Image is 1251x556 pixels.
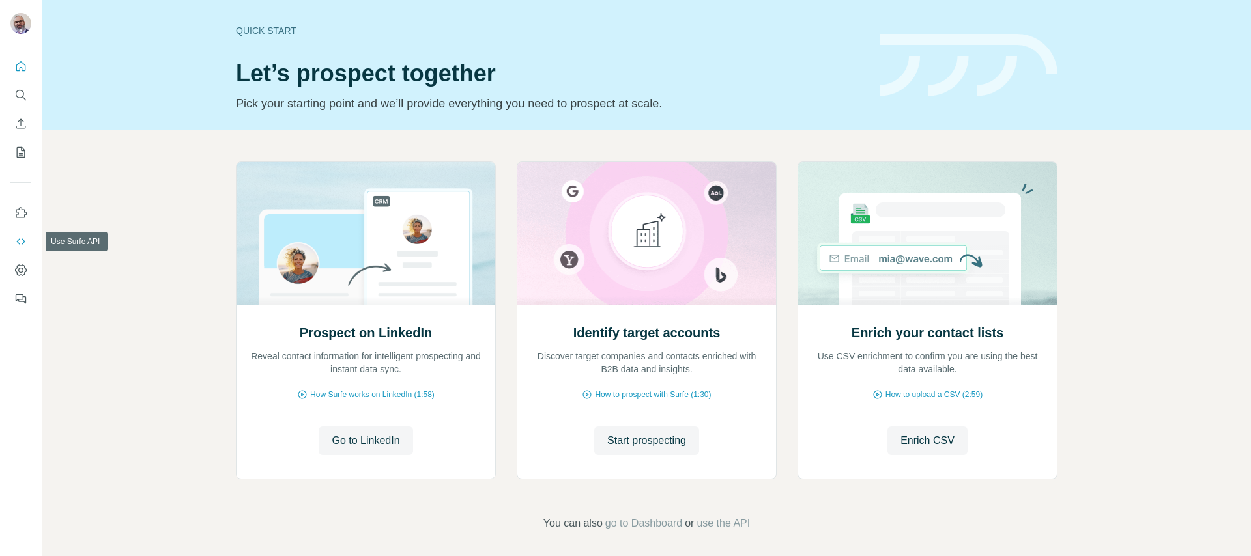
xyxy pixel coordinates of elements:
button: Use Surfe API [10,230,31,253]
button: Go to LinkedIn [319,426,412,455]
img: Identify target accounts [517,162,777,305]
p: Use CSV enrichment to confirm you are using the best data available. [811,350,1044,376]
span: Start prospecting [607,433,686,449]
h1: Let’s prospect together [236,61,864,87]
button: go to Dashboard [605,516,682,531]
p: Pick your starting point and we’ll provide everything you need to prospect at scale. [236,94,864,113]
button: Enrich CSV [887,426,968,455]
img: Prospect on LinkedIn [236,162,496,305]
button: Use Surfe on LinkedIn [10,201,31,225]
p: Discover target companies and contacts enriched with B2B data and insights. [530,350,763,376]
h2: Identify target accounts [573,324,721,342]
h2: Enrich your contact lists [852,324,1003,342]
div: Quick start [236,24,864,37]
span: How Surfe works on LinkedIn (1:58) [310,389,435,400]
span: or [685,516,694,531]
button: My lists [10,141,31,164]
span: How to upload a CSV (2:59) [885,389,983,400]
button: Enrich CSV [10,112,31,135]
img: banner [880,34,1057,97]
button: Feedback [10,287,31,311]
span: Enrich CSV [900,433,955,449]
button: Start prospecting [594,426,699,455]
p: Reveal contact information for intelligent prospecting and instant data sync. [250,350,482,376]
span: How to prospect with Surfe (1:30) [595,389,711,400]
img: Enrich your contact lists [798,162,1057,305]
span: You can also [543,516,603,531]
h2: Prospect on LinkedIn [300,324,432,342]
button: Quick start [10,55,31,78]
button: use the API [697,516,750,531]
button: Dashboard [10,258,31,282]
img: Avatar [10,13,31,34]
span: Go to LinkedIn [332,433,399,449]
button: Search [10,83,31,107]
